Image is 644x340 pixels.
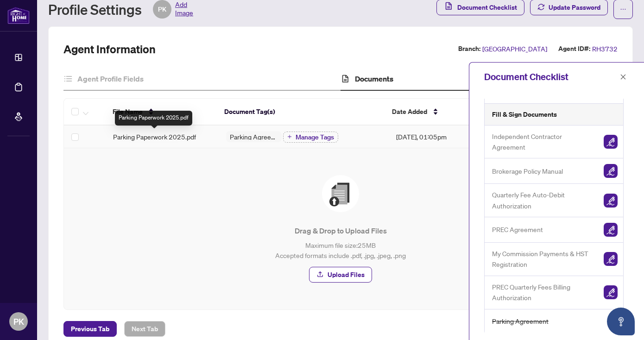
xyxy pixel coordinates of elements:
[604,252,618,266] img: Sign Document
[355,73,393,84] h4: Documents
[492,131,596,153] span: Independent Contractor Agreement
[607,308,635,335] button: Open asap
[492,109,557,120] h5: Fill & Sign Documents
[217,99,385,126] th: Document Tag(s)
[592,44,618,54] span: RH3732
[322,175,359,212] img: File Upload
[63,42,156,57] h2: Agent Information
[492,316,549,327] span: Parking Agreement
[392,107,427,117] span: Date Added
[13,315,24,328] span: PK
[484,70,617,84] div: Document Checklist
[458,44,480,54] label: Branch:
[492,248,596,270] span: My Commission Payments & HST Registration
[558,44,590,54] label: Agent ID#:
[226,133,282,140] span: Parking Agreement
[105,99,217,126] th: File Name
[604,285,618,299] img: Sign Document
[482,44,547,54] span: [GEOGRAPHIC_DATA]
[7,7,30,24] img: logo
[82,225,599,236] p: Drag & Drop to Upload Files
[71,321,109,336] span: Previous Tab
[492,224,543,235] span: PREC Agreement
[287,134,292,139] span: plus
[328,267,365,282] span: Upload Files
[492,189,596,211] span: Quarterly Fee Auto-Debit Authorization
[115,111,192,126] div: Parking Paperwork 2025.pdf
[604,164,618,178] img: Sign Document
[113,132,196,142] span: Parking Paperwork 2025.pdf
[82,240,599,260] p: Maximum file size: 25 MB Accepted formats include .pdf, .jpg, .jpeg, .png
[75,159,606,298] span: File UploadDrag & Drop to Upload FilesMaximum file size:25MBAccepted formats include .pdf, .jpg, ...
[309,267,372,283] button: Upload Files
[77,73,144,84] h4: Agent Profile Fields
[492,282,596,303] span: PREC Quarterly Fees Billing Authorization
[158,4,166,14] span: PK
[620,6,626,13] span: ellipsis
[604,135,618,149] img: Sign Document
[389,126,496,148] td: [DATE], 01:05pm
[604,223,618,237] img: Sign Document
[492,166,563,176] span: Brokerage Policy Manual
[296,134,334,140] span: Manage Tags
[283,132,338,143] button: Manage Tags
[604,194,618,208] img: Sign Document
[385,99,491,126] th: Date Added
[63,321,117,337] button: Previous Tab
[113,107,143,117] span: File Name
[620,74,626,80] span: close
[124,321,165,337] button: Next Tab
